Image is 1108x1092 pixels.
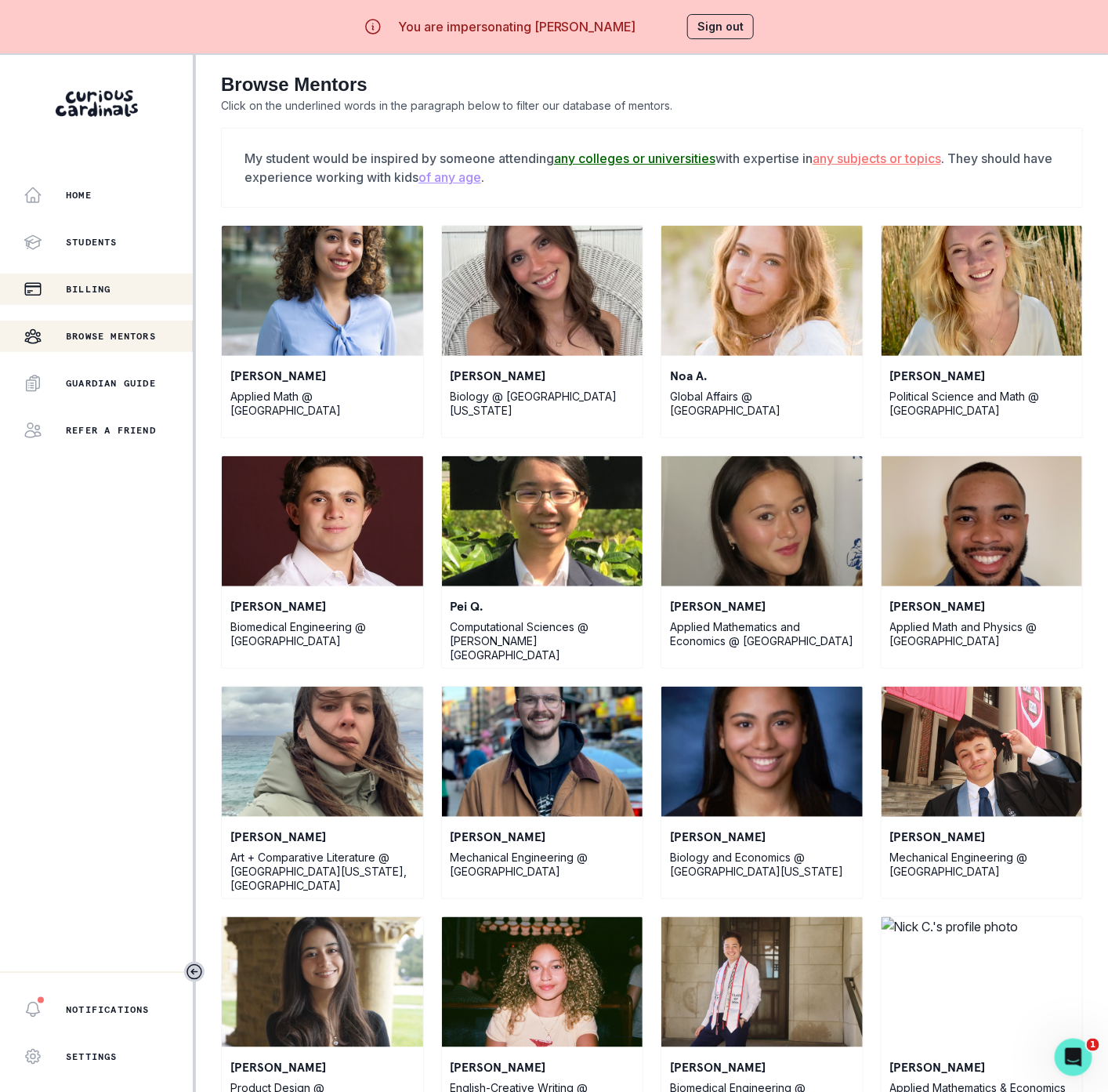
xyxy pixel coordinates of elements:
[221,455,424,669] a: Mark D.'s profile photo[PERSON_NAME]Biomedical Engineering @ [GEOGRAPHIC_DATA]
[221,96,1083,115] p: Click on the underlined words in the paragraph below to filter our database of mentors.
[451,597,635,615] p: Pei Q.
[882,456,1083,586] img: David H.'s profile photo
[451,851,635,879] p: Mechanical Engineering @ [GEOGRAPHIC_DATA]
[670,1058,854,1076] p: [PERSON_NAME]
[882,226,1083,356] img: Phoebe D.'s profile photo
[222,226,423,356] img: Victoria D.'s profile photo
[670,851,854,879] p: Biology and Economics @ [GEOGRAPHIC_DATA][US_STATE]
[890,366,1074,385] p: [PERSON_NAME]
[230,597,415,615] p: [PERSON_NAME]
[230,620,415,648] p: Biomedical Engineering @ [GEOGRAPHIC_DATA]
[66,377,156,390] p: Guardian Guide
[881,686,1084,899] a: Adrian B.'s profile photo[PERSON_NAME]Mechanical Engineering @ [GEOGRAPHIC_DATA]
[222,687,423,817] img: Elya A.'s profile photo
[661,225,864,438] a: Noa A.'s profile photoNoa A.Global Affairs @ [GEOGRAPHIC_DATA]
[66,424,156,437] p: Refer a friend
[222,917,423,1047] img: Danna L.'s profile photo
[66,283,110,296] p: Billing
[442,226,643,356] img: Jenna G.'s profile photo
[661,917,863,1047] img: Yousuf S.'s profile photo
[670,597,854,615] p: [PERSON_NAME]
[244,149,1059,187] p: My student would be inspired by someone attending with expertise in . They should have experience...
[890,1058,1074,1076] p: [PERSON_NAME]
[230,390,415,418] p: Applied Math @ [GEOGRAPHIC_DATA]
[881,225,1084,438] a: Phoebe D.'s profile photo[PERSON_NAME]Political Science and Math @ [GEOGRAPHIC_DATA]
[451,620,635,662] p: Computational Sciences @ [PERSON_NAME][GEOGRAPHIC_DATA]
[221,686,424,899] a: Elya A.'s profile photo[PERSON_NAME]Art + Comparative Literature @ [GEOGRAPHIC_DATA][US_STATE], [...
[670,366,854,385] p: Noa A.
[670,827,854,846] p: [PERSON_NAME]
[442,687,643,817] img: Dylan S.'s profile photo
[441,455,644,669] a: Pei Q.'s profile photoPei Q.Computational Sciences @ [PERSON_NAME][GEOGRAPHIC_DATA]
[661,687,863,817] img: Anna A.'s profile photo
[451,366,635,385] p: [PERSON_NAME]
[451,390,635,418] p: Biology @ [GEOGRAPHIC_DATA][US_STATE]
[670,390,854,418] p: Global Affairs @ [GEOGRAPHIC_DATA]
[230,1058,415,1076] p: [PERSON_NAME]
[230,366,415,385] p: [PERSON_NAME]
[66,236,118,249] p: Students
[661,456,863,586] img: Senna R.'s profile photo
[221,225,424,438] a: Victoria D.'s profile photo[PERSON_NAME]Applied Math @ [GEOGRAPHIC_DATA]
[1055,1039,1092,1076] iframe: Intercom live chat
[66,189,92,201] p: Home
[451,827,635,846] p: [PERSON_NAME]
[66,330,156,343] p: Browse Mentors
[184,962,205,982] button: Toggle sidebar
[890,597,1074,615] p: [PERSON_NAME]
[890,851,1074,879] p: Mechanical Engineering @ [GEOGRAPHIC_DATA]
[221,74,1083,96] h2: Browse Mentors
[813,151,941,166] u: any subjects or topics
[890,390,1074,418] p: Political Science and Math @ [GEOGRAPHIC_DATA]
[882,687,1083,817] img: Adrian B.'s profile photo
[661,686,864,899] a: Anna A.'s profile photo[PERSON_NAME]Biology and Economics @ [GEOGRAPHIC_DATA][US_STATE]
[66,1050,118,1063] p: Settings
[661,455,864,669] a: Senna R.'s profile photo[PERSON_NAME]Applied Mathematics and Economics @ [GEOGRAPHIC_DATA]
[230,851,415,893] p: Art + Comparative Literature @ [GEOGRAPHIC_DATA][US_STATE], [GEOGRAPHIC_DATA]
[222,456,423,586] img: Mark D.'s profile photo
[890,620,1074,648] p: Applied Math and Physics @ [GEOGRAPHIC_DATA]
[661,226,863,356] img: Noa A.'s profile photo
[442,917,643,1047] img: Anaiis R.'s profile photo
[230,827,415,846] p: [PERSON_NAME]
[442,456,643,586] img: Pei Q.'s profile photo
[441,225,644,438] a: Jenna G.'s profile photo[PERSON_NAME]Biology @ [GEOGRAPHIC_DATA][US_STATE]
[881,455,1084,669] a: David H.'s profile photo[PERSON_NAME]Applied Math and Physics @ [GEOGRAPHIC_DATA]
[418,169,481,185] u: of any age
[890,827,1074,846] p: [PERSON_NAME]
[398,17,636,36] p: You are impersonating [PERSON_NAME]
[687,14,754,39] button: Sign out
[66,1003,150,1016] p: Notifications
[554,151,715,166] u: any colleges or universities
[1087,1039,1099,1051] span: 1
[56,90,138,117] img: Curious Cardinals Logo
[441,686,644,899] a: Dylan S.'s profile photo[PERSON_NAME]Mechanical Engineering @ [GEOGRAPHIC_DATA]
[451,1058,635,1076] p: [PERSON_NAME]
[882,917,1083,1047] img: Nick C.'s profile photo
[670,620,854,648] p: Applied Mathematics and Economics @ [GEOGRAPHIC_DATA]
